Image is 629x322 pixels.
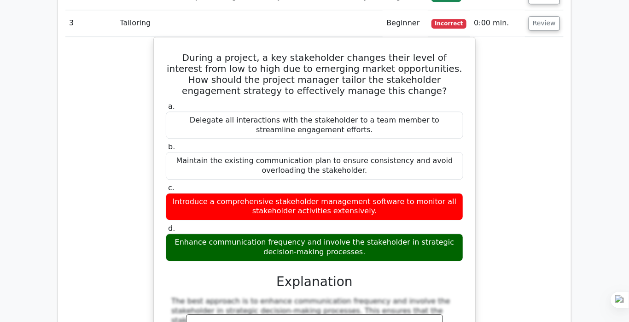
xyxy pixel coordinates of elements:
td: Tailoring [116,10,383,36]
div: Delegate all interactions with the stakeholder to a team member to streamline engagement efforts. [166,111,463,139]
td: 3 [65,10,116,36]
span: a. [168,102,175,111]
div: Enhance communication frequency and involve the stakeholder in strategic decision-making processes. [166,234,463,261]
span: c. [168,183,175,192]
h5: During a project, a key stakeholder changes their level of interest from low to high due to emerg... [165,52,464,96]
td: Beginner [383,10,427,36]
button: Review [529,16,560,30]
h3: Explanation [171,274,458,290]
div: Maintain the existing communication plan to ensure consistency and avoid overloading the stakehol... [166,152,463,180]
span: b. [168,142,175,151]
span: Incorrect [431,19,467,28]
td: 0:00 min. [470,10,524,36]
div: Introduce a comprehensive stakeholder management software to monitor all stakeholder activities e... [166,193,463,221]
span: d. [168,224,175,233]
